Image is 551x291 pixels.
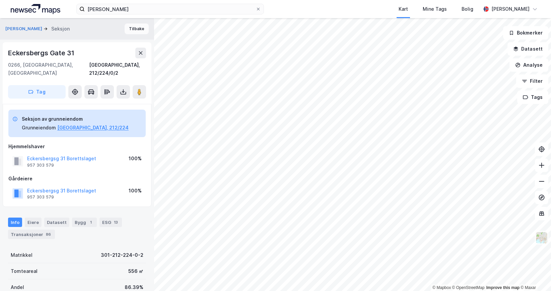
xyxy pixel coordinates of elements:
[25,218,42,227] div: Eiere
[125,23,149,34] button: Tilbake
[509,58,548,72] button: Analyse
[11,251,32,259] div: Matrikkel
[491,5,530,13] div: [PERSON_NAME]
[516,74,548,88] button: Filter
[8,218,22,227] div: Info
[22,124,56,132] div: Grunneiendom
[27,194,54,200] div: 957 303 579
[45,231,52,238] div: 86
[518,259,551,291] iframe: Chat Widget
[503,26,548,40] button: Bokmerker
[8,230,55,239] div: Transaksjoner
[85,4,256,14] input: Søk på adresse, matrikkel, gårdeiere, leietakere eller personer
[11,267,38,275] div: Tomteareal
[452,285,485,290] a: OpenStreetMap
[462,5,473,13] div: Bolig
[8,142,146,151] div: Hjemmelshaver
[99,218,122,227] div: ESG
[44,218,69,227] div: Datasett
[8,175,146,183] div: Gårdeiere
[8,85,66,99] button: Tag
[129,187,142,195] div: 100%
[517,91,548,104] button: Tags
[5,25,44,32] button: [PERSON_NAME]
[87,219,94,226] div: 1
[507,42,548,56] button: Datasett
[399,5,408,13] div: Kart
[432,285,451,290] a: Mapbox
[11,4,60,14] img: logo.a4113a55bc3d86da70a041830d287a7e.svg
[8,61,89,77] div: 0266, [GEOGRAPHIC_DATA], [GEOGRAPHIC_DATA]
[89,61,146,77] div: [GEOGRAPHIC_DATA], 212/224/0/2
[101,251,143,259] div: 301-212-224-0-2
[486,285,520,290] a: Improve this map
[22,115,129,123] div: Seksjon av grunneiendom
[423,5,447,13] div: Mine Tags
[8,48,76,58] div: Eckersbergs Gate 31
[27,163,54,168] div: 957 303 579
[129,155,142,163] div: 100%
[51,25,70,33] div: Seksjon
[113,219,119,226] div: 13
[535,231,548,244] img: Z
[128,267,143,275] div: 556 ㎡
[57,124,129,132] button: [GEOGRAPHIC_DATA], 212/224
[72,218,97,227] div: Bygg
